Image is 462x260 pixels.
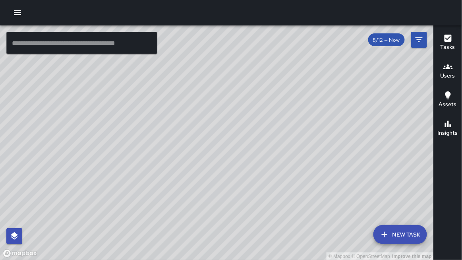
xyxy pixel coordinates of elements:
[434,29,462,57] button: Tasks
[368,37,405,43] span: 8/12 — Now
[439,100,457,109] h6: Assets
[411,32,427,48] button: Filters
[434,86,462,114] button: Assets
[434,57,462,86] button: Users
[373,225,427,244] button: New Task
[438,129,458,138] h6: Insights
[441,43,455,52] h6: Tasks
[434,114,462,143] button: Insights
[441,72,455,80] h6: Users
